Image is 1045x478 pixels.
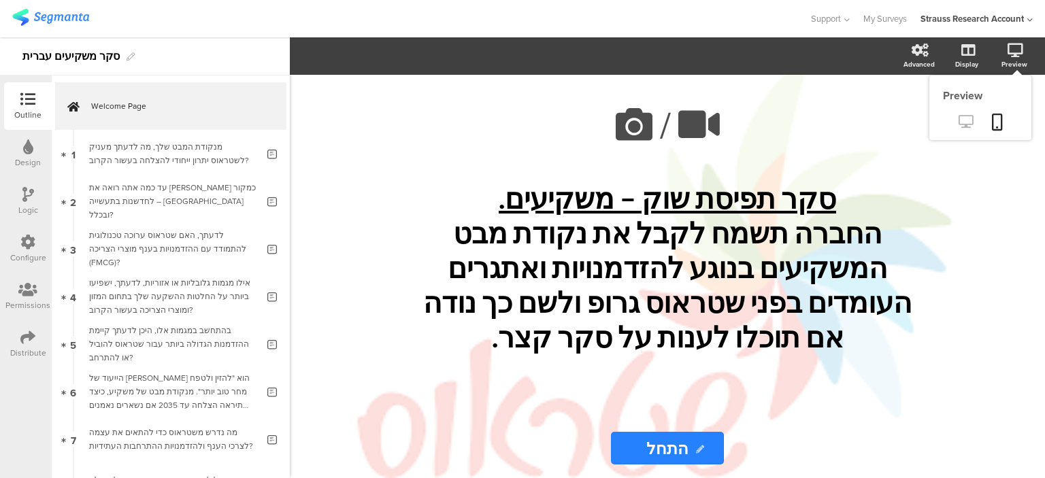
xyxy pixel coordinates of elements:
div: מנקודת המבט שלך, מה לדעתך מעניק לשטראוס יתרון ייחודי להצלחה בעשור הקרוב? [89,140,257,167]
a: 2 עד כמה אתה רואה את [PERSON_NAME] כמקור לחדשנות בתעשייה – [GEOGRAPHIC_DATA] ובכלל? [55,177,286,225]
input: Start [611,432,723,464]
span: 7 [71,432,76,447]
a: 7 מה נדרש משטראוס כדי להתאים את עצמה לצרכי הענף ולהזדמנויות ההתרחבות העתידיות? [55,415,286,463]
span: Support [811,12,841,25]
div: סקר משקיעים עברית [22,46,120,67]
div: לדעתך, האם שטראוס ערוכה טכנולוגית להתמודד עם ההזדמנויות בענף מוצרי הצריכה (FMCG)? [89,228,257,269]
div: Advanced [903,59,935,69]
span: 5 [70,337,76,352]
span: Welcome Page [91,99,265,113]
span: 6 [70,384,76,399]
p: החברה תשמח לקבל את נקודת מבט המשקיעים בנוגע להזדמנויות ואתגרים העומדים בפני שטראוס גרופ ולשם כך נ... [416,216,919,354]
div: Display [955,59,978,69]
a: 6 הייעוד של [PERSON_NAME] הוא "להזין ולטפח מחר טוב יותר". מנקודת מבט של משקיע, כיצד תיראה הצלחה ע... [55,368,286,415]
div: Logic [18,204,38,216]
div: עד כמה אתה רואה את שטראוס כמקור לחדשנות בתעשייה – בישראל ובכלל? [89,181,257,222]
div: בהתחשב במגמות אלו, היכן לדעתך קיימת ההזדמנות הגדולה ביותר עבור שטראוס להוביל או להתרחב? [89,324,257,364]
div: Configure [10,252,46,264]
div: הייעוד של שטראוס הוא "להזין ולטפח מחר טוב יותר". מנקודת מבט של משקיע, כיצד תיראה הצלחה עד 2035 אם... [89,371,257,412]
a: Welcome Page [55,82,286,130]
span: 3 [70,241,76,256]
span: 2 [70,194,76,209]
a: 4 אילו מגמות גלובליות או אזוריות, לדעתך, ישפיעו ביותר על החלטות ההשקעה שלך בתחום המזון ומוצרי הצר... [55,273,286,320]
div: Strauss Research Account [920,12,1024,25]
img: segmanta logo [12,9,89,26]
span: 1 [71,146,76,161]
div: Permissions [5,299,50,311]
div: אילו מגמות גלובליות או אזוריות, לדעתך, ישפיעו ביותר על החלטות ההשקעה שלך בתחום המזון ומוצרי הצריכ... [89,276,257,317]
span: 4 [70,289,76,304]
div: מה נדרש משטראוס כדי להתאים את עצמה לצרכי הענף ולהזדמנויות ההתרחבות העתידיות? [89,426,257,453]
div: Design [15,156,41,169]
a: 5 בהתחשב במגמות אלו, היכן לדעתך קיימת ההזדמנות הגדולה ביותר עבור שטראוס להוביל או להתרחב? [55,320,286,368]
span: / [660,99,671,152]
a: 3 לדעתך, האם שטראוס ערוכה טכנולוגית להתמודד עם ההזדמנויות בענף מוצרי הצריכה (FMCG)? [55,225,286,273]
u: סקר תפיסת שוק – משקיעים. [499,181,836,215]
div: Preview [929,88,1031,103]
div: Distribute [10,347,46,359]
div: Preview [1001,59,1027,69]
div: Outline [14,109,42,121]
a: 1 מנקודת המבט שלך, מה לדעתך מעניק לשטראוס יתרון ייחודי להצלחה בעשור הקרוב? [55,130,286,177]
